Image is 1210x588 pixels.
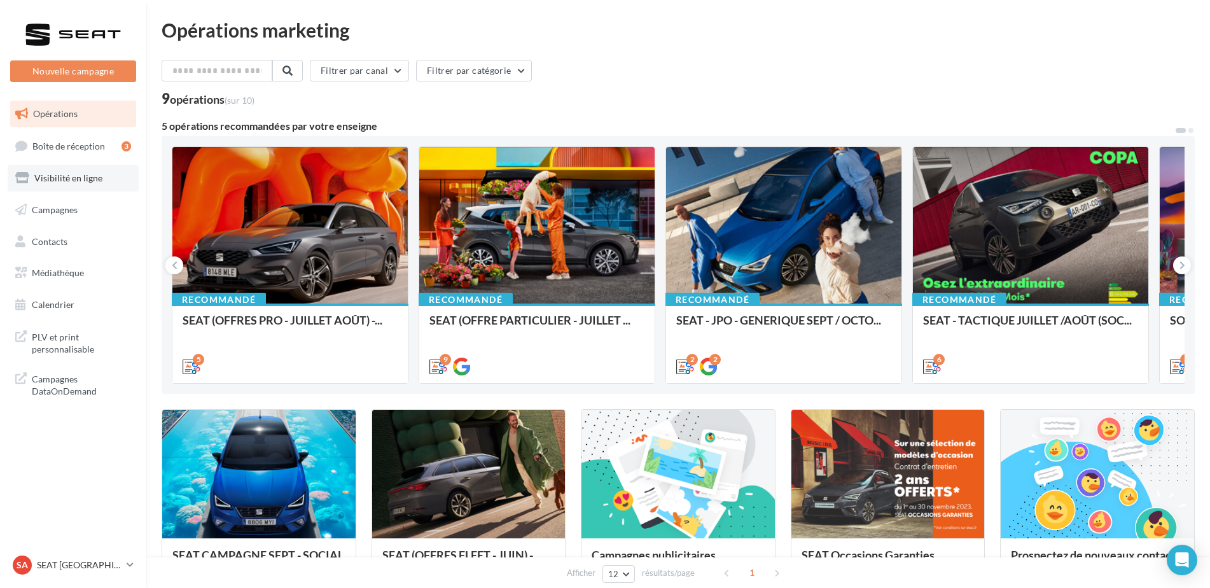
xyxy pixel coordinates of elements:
div: 5 opérations recommandées par votre enseigne [162,121,1174,131]
span: Visibilité en ligne [34,172,102,183]
span: Afficher [567,567,595,579]
a: Opérations [8,101,139,127]
a: Campagnes DataOnDemand [8,365,139,403]
a: Calendrier [8,291,139,318]
p: SEAT [GEOGRAPHIC_DATA] [37,559,122,571]
div: 2 [709,354,721,365]
span: SEAT - TACTIQUE JUILLET /AOÛT (SOC... [923,313,1132,327]
span: SEAT - JPO - GENERIQUE SEPT / OCTO... [676,313,881,327]
a: PLV et print personnalisable [8,323,139,361]
div: 3 [122,141,131,151]
div: 5 [193,354,204,365]
div: 6 [933,354,945,365]
a: Médiathèque [8,260,139,286]
span: SEAT (OFFRES FLEET - JUIN) - [GEOGRAPHIC_DATA]... [382,548,533,575]
span: Médiathèque [32,267,84,278]
div: 3 [1180,354,1192,365]
span: Calendrier [32,299,74,310]
span: Contacts [32,235,67,246]
div: Open Intercom Messenger [1167,545,1197,575]
div: 9 [440,354,451,365]
span: SEAT (OFFRES PRO - JUILLET AOÛT) -... [183,313,382,327]
span: Campagnes [32,204,78,215]
span: 12 [608,569,619,579]
span: PLV et print personnalisable [32,328,131,356]
span: 1 [742,563,762,583]
span: SEAT Occasions Garanties [802,548,935,562]
div: opérations [170,94,254,105]
div: 9 [162,92,254,106]
div: 2 [686,354,698,365]
span: résultats/page [642,567,695,579]
div: Recommandé [419,293,513,307]
span: Prospectez de nouveaux contacts [1011,548,1181,562]
button: 12 [602,565,635,583]
span: (sur 10) [225,95,254,106]
span: SA [17,559,28,571]
a: SA SEAT [GEOGRAPHIC_DATA] [10,553,136,577]
button: Filtrer par catégorie [416,60,532,81]
button: Nouvelle campagne [10,60,136,82]
button: Filtrer par canal [310,60,409,81]
div: Recommandé [665,293,760,307]
span: SEAT (OFFRE PARTICULIER - JUILLET ... [429,313,630,327]
a: Visibilité en ligne [8,165,139,192]
div: Recommandé [172,293,266,307]
span: Boîte de réception [32,140,105,151]
div: Opérations marketing [162,20,1195,39]
span: Opérations [33,108,78,119]
span: Campagnes publicitaires [592,548,716,562]
div: Recommandé [912,293,1006,307]
a: Campagnes [8,197,139,223]
span: Campagnes DataOnDemand [32,370,131,398]
a: Boîte de réception3 [8,132,139,160]
a: Contacts [8,228,139,255]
